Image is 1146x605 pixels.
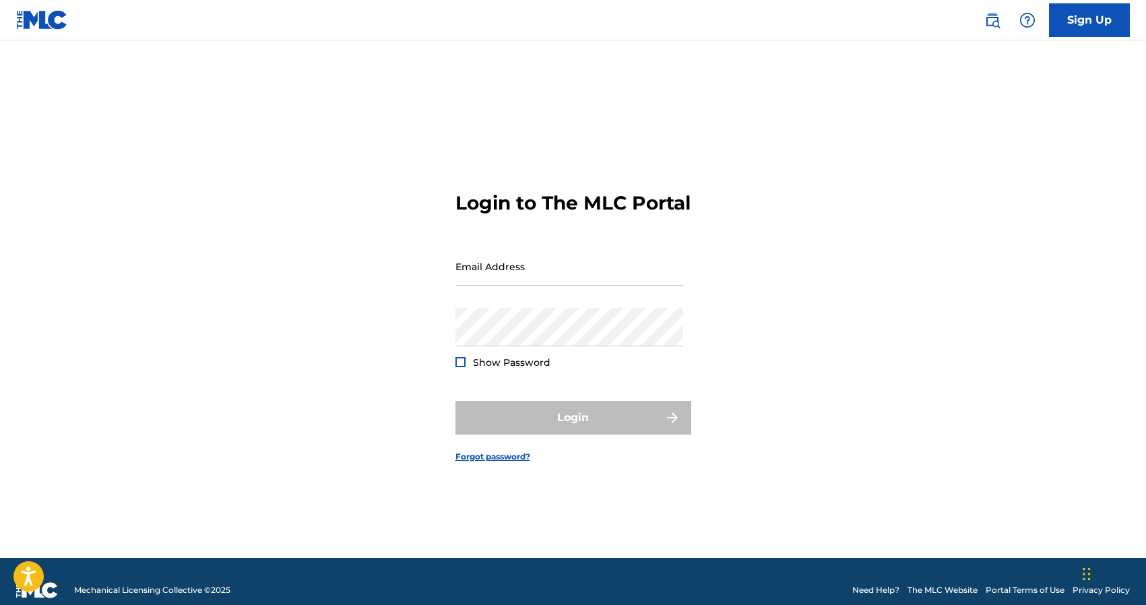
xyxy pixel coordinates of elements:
img: search [984,12,1000,28]
a: Forgot password? [455,451,530,463]
a: Need Help? [852,584,899,596]
a: Privacy Policy [1073,584,1130,596]
img: logo [16,582,58,598]
img: MLC Logo [16,10,68,30]
a: Portal Terms of Use [986,584,1064,596]
iframe: Chat Widget [1079,540,1146,605]
a: The MLC Website [908,584,978,596]
span: Mechanical Licensing Collective © 2025 [74,584,230,596]
a: Public Search [979,7,1006,34]
span: Show Password [473,356,550,369]
a: Sign Up [1049,3,1130,37]
div: Drag [1083,554,1091,594]
img: help [1019,12,1036,28]
h3: Login to The MLC Portal [455,191,691,215]
div: Help [1014,7,1041,34]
